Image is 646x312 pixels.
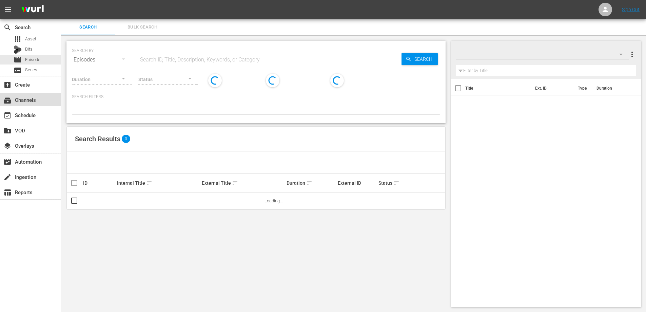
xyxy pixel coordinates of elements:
[83,180,115,186] div: ID
[628,50,636,58] span: more_vert
[3,188,12,197] span: Reports
[3,127,12,135] span: VOD
[119,23,165,31] span: Bulk Search
[465,79,531,98] th: Title
[402,53,438,65] button: Search
[338,180,376,186] div: External ID
[287,179,335,187] div: Duration
[574,79,592,98] th: Type
[232,180,238,186] span: sort
[531,79,574,98] th: Ext. ID
[3,96,12,104] span: Channels
[3,142,12,150] span: Overlays
[25,56,40,63] span: Episode
[25,67,37,73] span: Series
[628,46,636,62] button: more_vert
[75,135,120,143] span: Search Results
[14,45,22,54] div: Bits
[16,2,49,18] img: ans4CAIJ8jUAAAAAAAAAAAAAAAAAAAAAAAAgQb4GAAAAAAAAAAAAAAAAAAAAAAAAJMjXAAAAAAAAAAAAAAAAAAAAAAAAgAT5G...
[117,179,200,187] div: Internal Title
[14,56,22,64] span: Episode
[622,7,640,12] a: Sign Out
[72,50,132,69] div: Episodes
[72,94,440,100] p: Search Filters:
[3,158,12,166] span: Automation
[146,180,152,186] span: sort
[4,5,12,14] span: menu
[14,35,22,43] span: Asset
[412,53,438,65] span: Search
[265,198,283,203] span: Loading...
[25,36,36,42] span: Asset
[592,79,633,98] th: Duration
[393,180,399,186] span: sort
[306,180,312,186] span: sort
[3,173,12,181] span: Ingestion
[122,135,130,143] span: 0
[3,111,12,120] span: Schedule
[3,81,12,89] span: Create
[65,23,111,31] span: Search
[378,179,410,187] div: Status
[25,46,33,53] span: Bits
[3,23,12,32] span: Search
[202,179,285,187] div: External Title
[14,66,22,74] span: Series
